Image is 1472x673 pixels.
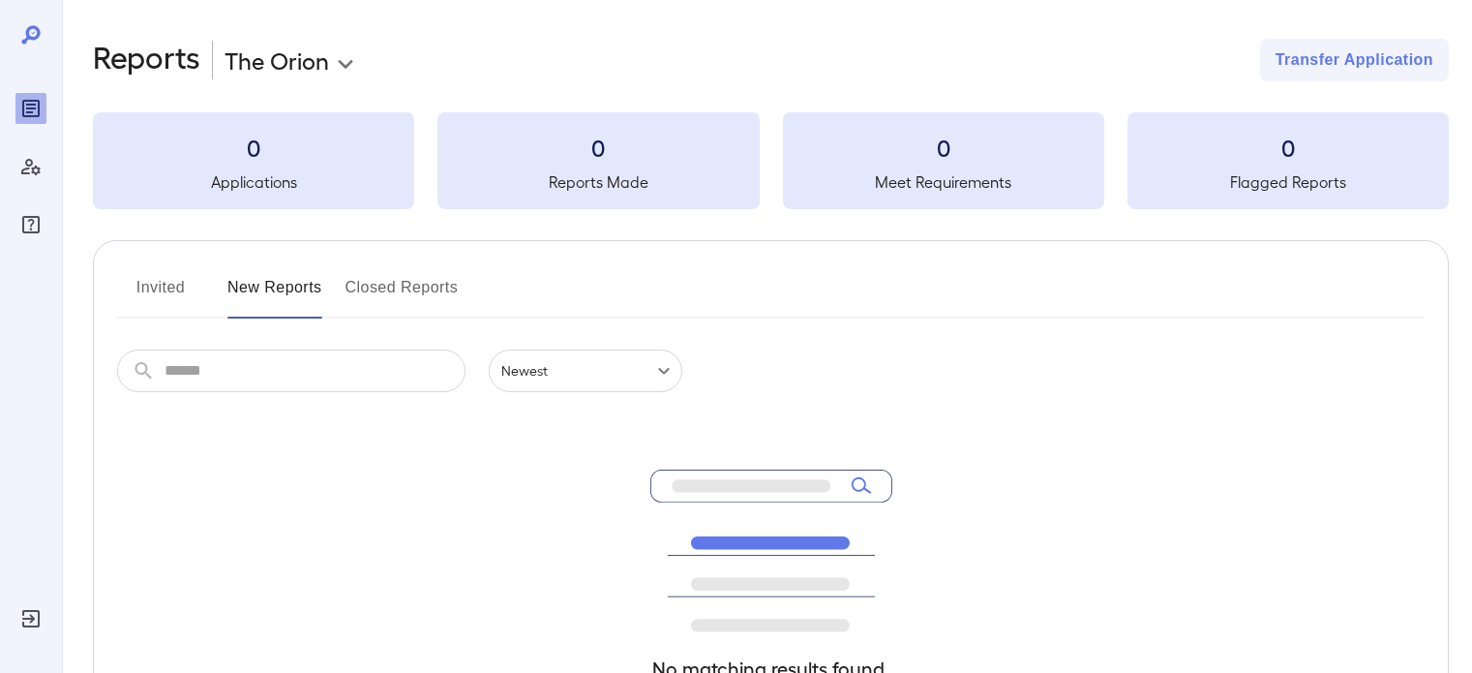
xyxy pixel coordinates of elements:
div: Reports [15,93,46,124]
div: Newest [489,350,682,392]
h5: Reports Made [437,170,759,194]
button: Invited [117,272,204,319]
div: FAQ [15,209,46,240]
button: New Reports [227,272,322,319]
h3: 0 [1127,132,1449,163]
div: Manage Users [15,151,46,182]
h3: 0 [437,132,759,163]
h5: Flagged Reports [1127,170,1449,194]
summary: 0Applications0Reports Made0Meet Requirements0Flagged Reports [93,112,1449,209]
h5: Applications [93,170,414,194]
p: The Orion [225,45,329,76]
div: Log Out [15,603,46,634]
h5: Meet Requirements [783,170,1104,194]
h2: Reports [93,39,200,81]
button: Transfer Application [1260,39,1449,81]
h3: 0 [783,132,1104,163]
button: Closed Reports [345,272,459,319]
h3: 0 [93,132,414,163]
